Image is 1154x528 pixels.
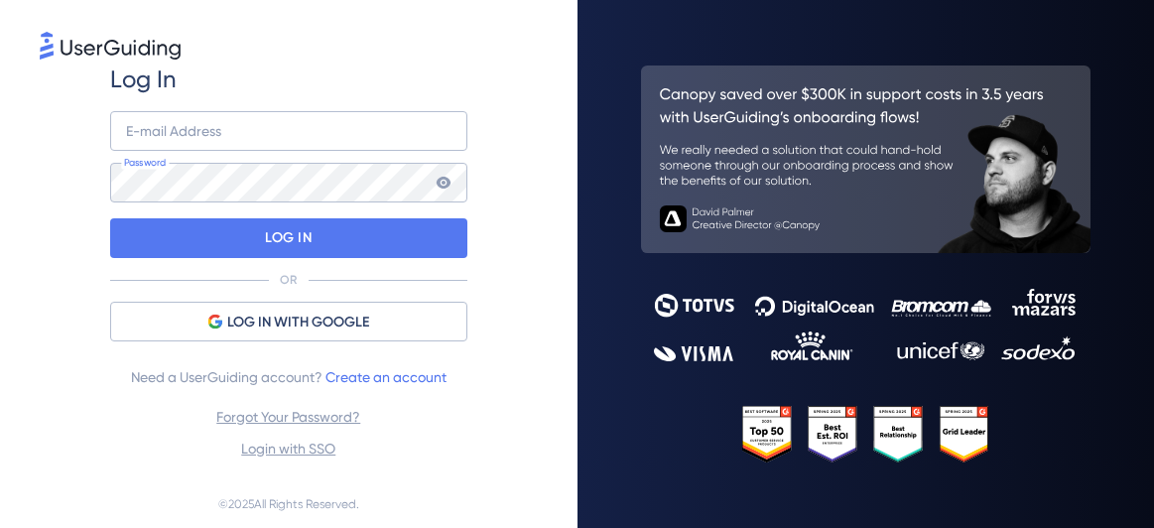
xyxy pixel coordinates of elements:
[40,32,181,60] img: 8faab4ba6bc7696a72372aa768b0286c.svg
[265,222,312,254] p: LOG IN
[227,311,369,334] span: LOG IN WITH GOOGLE
[654,289,1077,361] img: 9302ce2ac39453076f5bc0f2f2ca889b.svg
[280,272,297,288] p: OR
[218,492,359,516] span: © 2025 All Rights Reserved.
[742,406,989,462] img: 25303e33045975176eb484905ab012ff.svg
[325,369,447,385] a: Create an account
[110,64,177,95] span: Log In
[641,66,1091,254] img: 26c0aa7c25a843aed4baddd2b5e0fa68.svg
[131,365,447,389] span: Need a UserGuiding account?
[216,409,360,425] a: Forgot Your Password?
[241,441,335,457] a: Login with SSO
[110,111,467,151] input: example@company.com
